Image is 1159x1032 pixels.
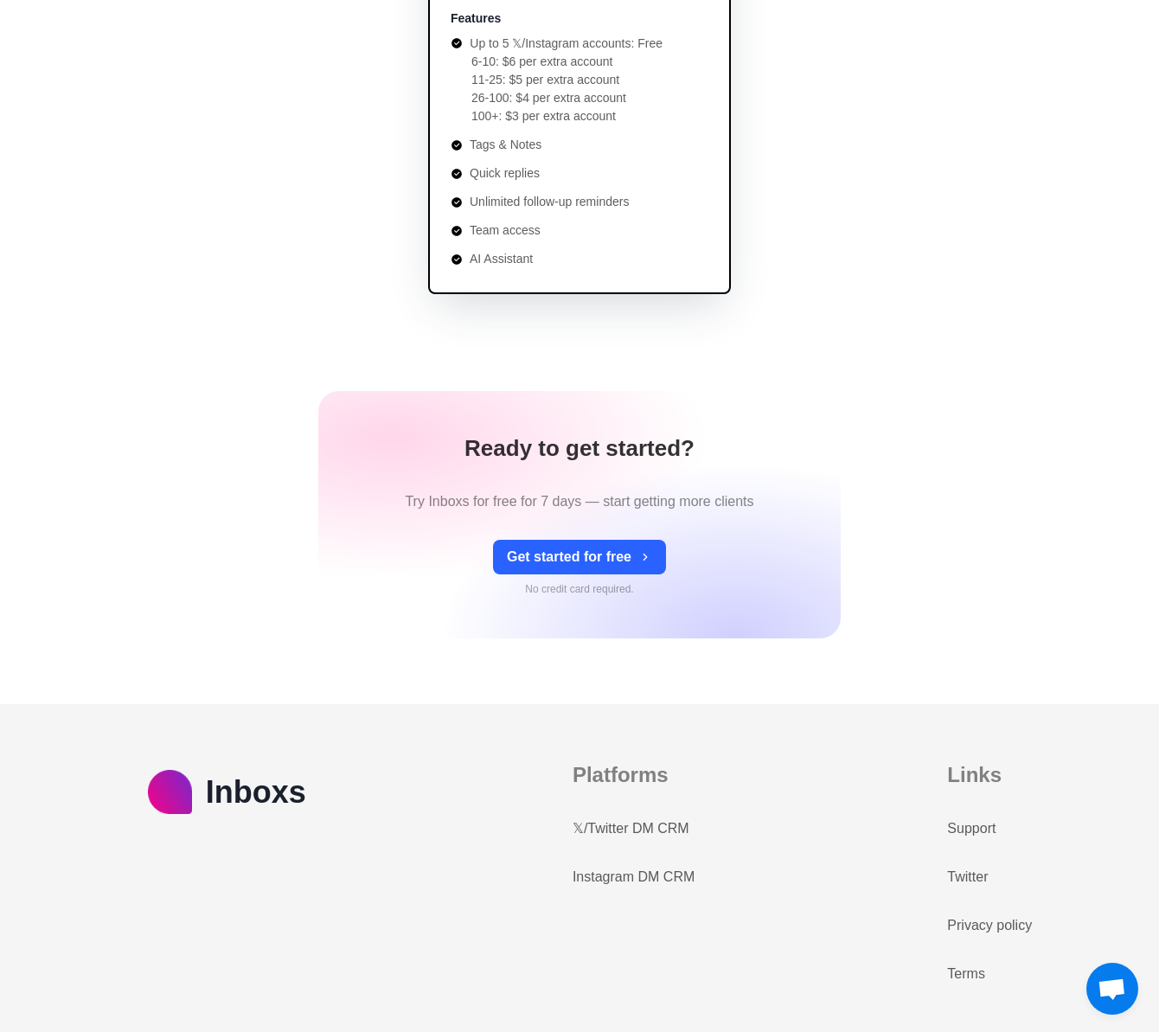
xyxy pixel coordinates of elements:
[947,915,1032,936] a: Privacy policy
[471,53,663,71] li: 6-10: $6 per extra account
[525,581,633,597] p: No credit card required.
[470,35,663,53] p: Up to 5 𝕏/Instagram accounts: Free
[573,867,695,888] a: Instagram DM CRM
[573,818,689,839] a: 𝕏/Twitter DM CRM
[451,193,663,211] li: Unlimited follow-up reminders
[464,433,695,464] h1: Ready to get started?
[451,136,663,154] li: Tags & Notes
[405,491,753,512] p: Try Inboxs for free for 7 days — start getting more clients
[947,867,988,888] a: Twitter
[451,164,663,183] li: Quick replies
[947,818,996,839] a: Support
[451,250,663,268] li: AI Assistant
[947,964,985,984] a: Terms
[493,540,666,574] button: Get started for free
[471,71,663,89] li: 11-25: $5 per extra account
[1086,963,1138,1015] a: Open chat
[471,89,663,107] li: 26-100: $4 per extra account
[573,763,669,786] b: Platforms
[451,10,501,28] p: Features
[192,760,320,824] h2: Inboxs
[947,763,1002,786] b: Links
[451,221,663,240] li: Team access
[471,107,663,125] li: 100+: $3 per extra account
[148,770,192,814] img: logo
